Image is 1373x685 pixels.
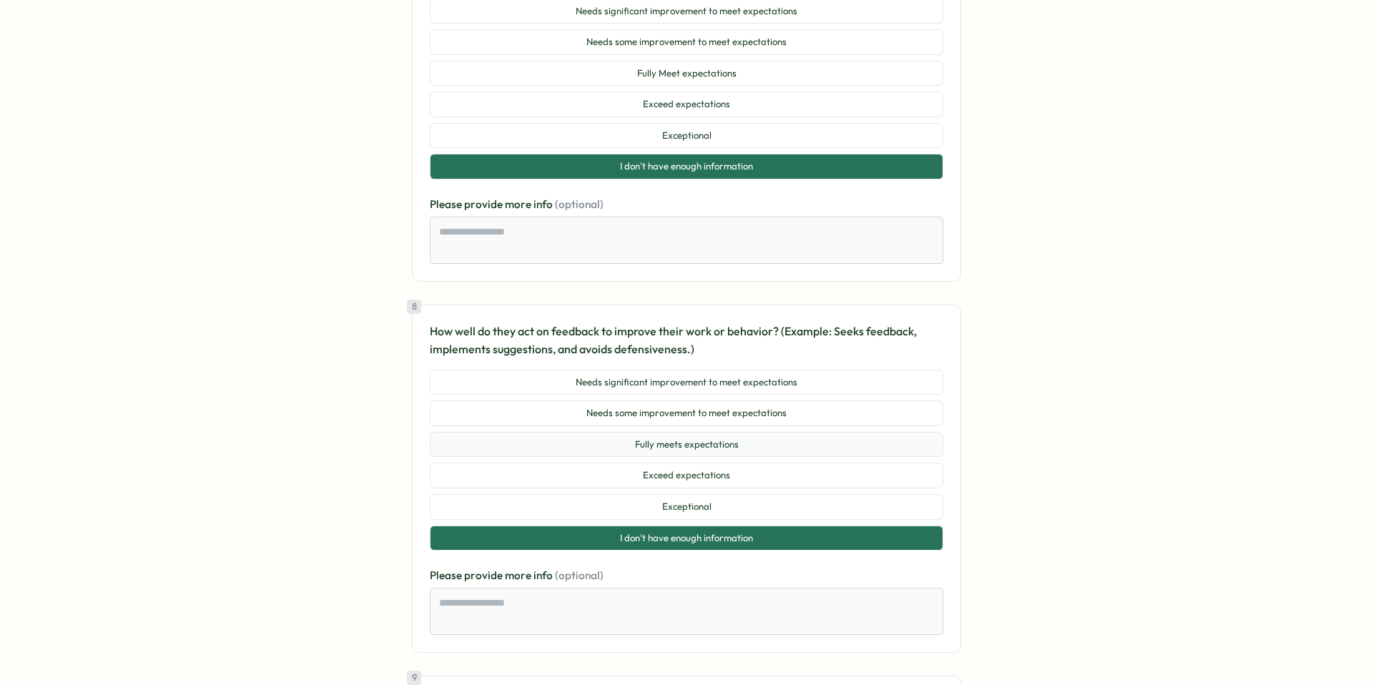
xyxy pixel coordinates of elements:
[555,568,604,582] span: (optional)
[533,197,555,211] span: info
[505,568,533,582] span: more
[430,61,943,87] button: Fully Meet expectations
[430,123,943,149] button: Exceptional
[407,671,421,685] div: 9
[430,526,943,551] button: I don't have enough information
[430,92,943,117] button: Exceed expectations
[430,463,943,488] button: Exceed expectations
[430,568,464,582] span: Please
[430,154,943,179] button: I don't have enough information
[533,568,555,582] span: info
[555,197,604,211] span: (optional)
[464,197,505,211] span: provide
[430,432,943,458] button: Fully meets expectations
[430,370,943,395] button: Needs significant improvement to meet expectations
[407,300,421,314] div: 8
[464,568,505,582] span: provide
[430,494,943,520] button: Exceptional
[430,29,943,55] button: Needs some improvement to meet expectations
[430,197,464,211] span: Please
[430,400,943,426] button: Needs some improvement to meet expectations
[505,197,533,211] span: more
[430,322,943,358] p: How well do they act on feedback to improve their work or behavior? (Example: Seeks feedback, imp...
